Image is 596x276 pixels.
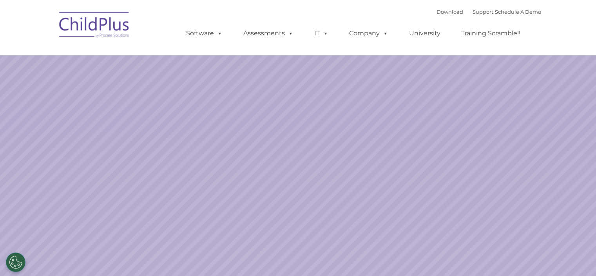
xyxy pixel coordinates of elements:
button: Cookies Settings [6,252,25,272]
a: Support [473,9,493,15]
a: IT [306,26,336,41]
a: Download [437,9,463,15]
a: Schedule A Demo [495,9,541,15]
a: Company [341,26,396,41]
font: | [437,9,541,15]
a: Software [178,26,230,41]
img: ChildPlus by Procare Solutions [55,6,134,46]
a: Training Scramble!! [453,26,528,41]
a: University [401,26,448,41]
a: Assessments [236,26,301,41]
